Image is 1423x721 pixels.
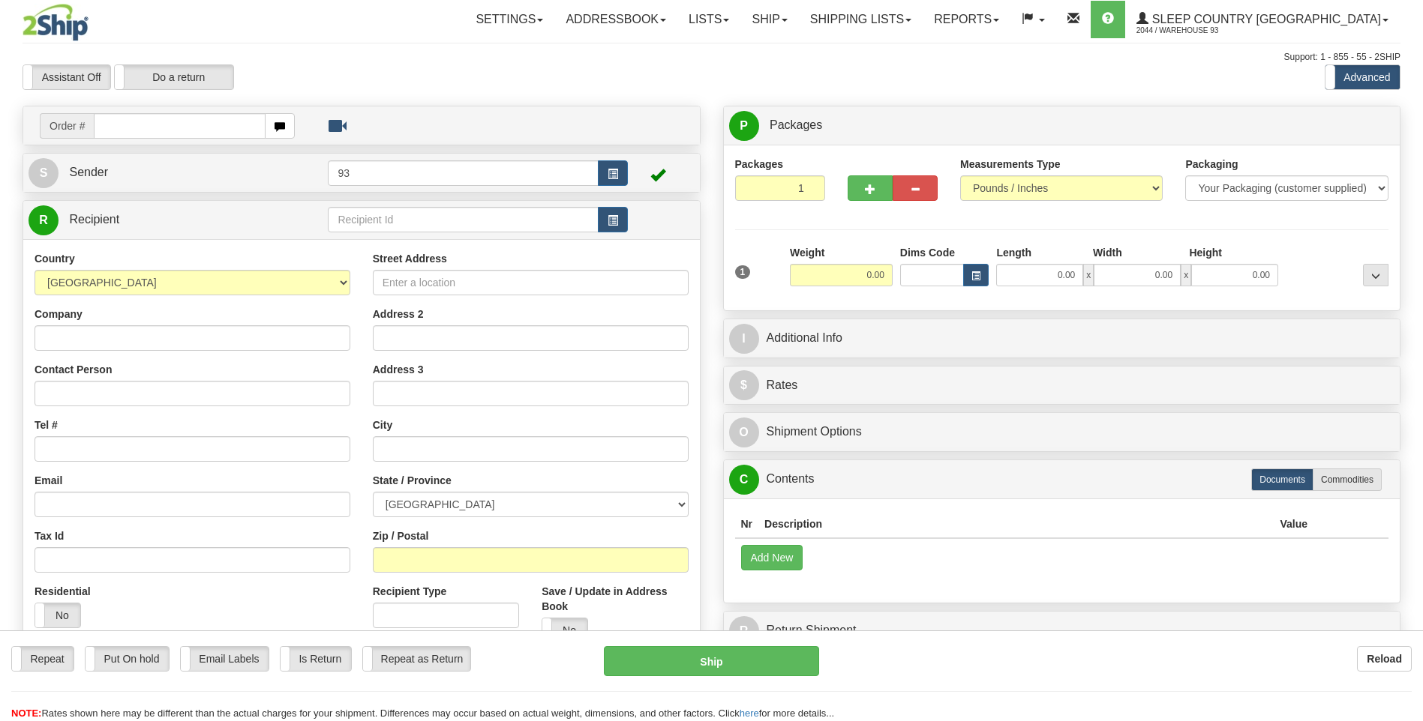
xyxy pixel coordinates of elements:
[23,51,1400,64] div: Support: 1 - 855 - 55 - 2SHIP
[900,245,955,260] label: Dims Code
[373,362,424,377] label: Address 3
[1388,284,1421,437] iframe: chat widget
[1357,646,1412,672] button: Reload
[373,528,429,543] label: Zip / Postal
[363,647,470,671] label: Repeat as Return
[23,4,89,41] img: logo2044.jpg
[729,417,1395,447] a: OShipment Options
[1083,264,1094,286] span: x
[464,1,554,38] a: Settings
[373,307,424,322] label: Address 2
[604,646,818,676] button: Ship
[35,417,58,432] label: Tel #
[23,65,110,89] label: Assistant Off
[729,616,759,646] span: R
[729,111,759,141] span: P
[181,647,269,671] label: Email Labels
[29,158,59,188] span: S
[554,1,677,38] a: Addressbook
[735,265,751,279] span: 1
[542,618,587,642] label: No
[729,323,1395,354] a: IAdditional Info
[69,166,108,178] span: Sender
[35,528,64,543] label: Tax Id
[1251,468,1313,491] label: Documents
[1363,264,1388,286] div: ...
[35,473,62,488] label: Email
[373,417,392,432] label: City
[328,160,598,186] input: Sender Id
[729,464,1395,495] a: CContents
[35,584,91,599] label: Residential
[1274,510,1313,538] th: Value
[29,205,295,235] a: R Recipient
[770,118,822,131] span: Packages
[1367,653,1402,665] b: Reload
[799,1,923,38] a: Shipping lists
[1125,1,1400,38] a: Sleep Country [GEOGRAPHIC_DATA] 2044 / Warehouse 93
[729,324,759,354] span: I
[677,1,740,38] a: Lists
[1136,23,1249,38] span: 2044 / Warehouse 93
[758,510,1274,538] th: Description
[729,370,759,400] span: $
[923,1,1010,38] a: Reports
[35,603,80,627] label: No
[740,1,798,38] a: Ship
[373,270,689,295] input: Enter a location
[35,362,112,377] label: Contact Person
[729,110,1395,141] a: P Packages
[12,647,74,671] label: Repeat
[729,615,1395,646] a: RReturn Shipment
[960,157,1061,172] label: Measurements Type
[29,157,328,188] a: S Sender
[1325,65,1400,89] label: Advanced
[86,647,169,671] label: Put On hold
[115,65,233,89] label: Do a return
[373,251,447,266] label: Street Address
[735,510,759,538] th: Nr
[1189,245,1222,260] label: Height
[11,708,41,719] span: NOTE:
[740,708,759,719] a: here
[373,473,452,488] label: State / Province
[735,157,784,172] label: Packages
[741,545,803,570] button: Add New
[35,251,75,266] label: Country
[69,213,119,226] span: Recipient
[542,584,688,614] label: Save / Update in Address Book
[729,417,759,447] span: O
[40,113,94,139] span: Order #
[1181,264,1191,286] span: x
[29,205,59,235] span: R
[328,207,598,232] input: Recipient Id
[996,245,1031,260] label: Length
[1313,468,1382,491] label: Commodities
[790,245,824,260] label: Weight
[1148,13,1381,25] span: Sleep Country [GEOGRAPHIC_DATA]
[1093,245,1122,260] label: Width
[1185,157,1238,172] label: Packaging
[729,370,1395,401] a: $Rates
[729,465,759,495] span: C
[373,584,447,599] label: Recipient Type
[281,647,351,671] label: Is Return
[35,307,83,322] label: Company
